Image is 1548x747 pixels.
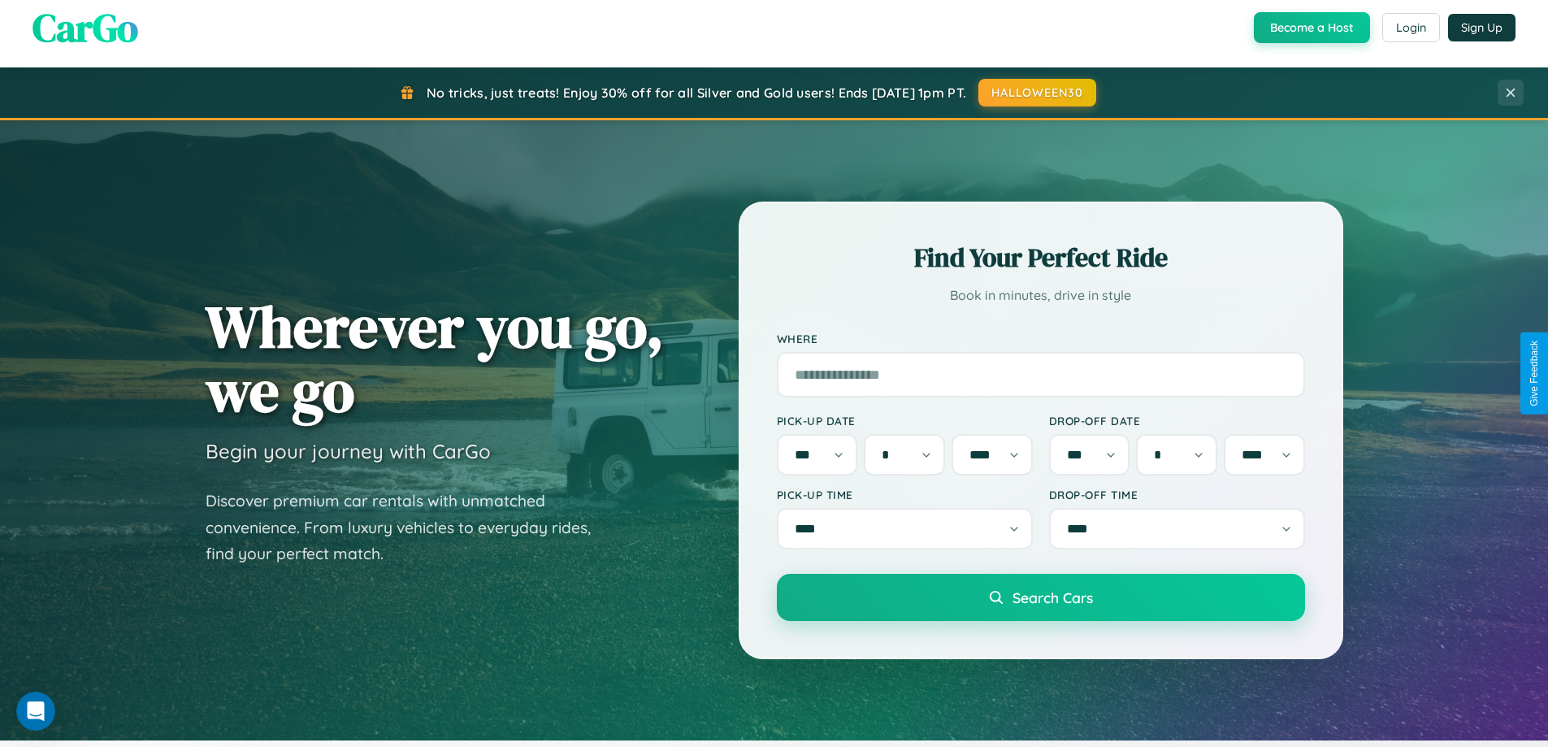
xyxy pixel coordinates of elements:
button: Become a Host [1254,12,1370,43]
span: Search Cars [1012,588,1093,606]
h2: Find Your Perfect Ride [777,240,1305,276]
label: Drop-off Date [1049,414,1305,428]
button: Login [1382,13,1440,42]
p: Discover premium car rentals with unmatched convenience. From luxury vehicles to everyday rides, ... [206,488,612,567]
label: Pick-up Time [777,488,1033,502]
button: HALLOWEEN30 [978,79,1096,106]
h1: Wherever you go, we go [206,294,664,423]
label: Where [777,332,1305,345]
button: Sign Up [1448,14,1515,41]
label: Drop-off Time [1049,488,1305,502]
label: Pick-up Date [777,414,1033,428]
iframe: Intercom live chat [16,692,55,731]
span: No tricks, just treats! Enjoy 30% off for all Silver and Gold users! Ends [DATE] 1pm PT. [427,85,966,101]
p: Book in minutes, drive in style [777,284,1305,307]
h3: Begin your journey with CarGo [206,439,491,463]
span: CarGo [33,1,138,54]
button: Search Cars [777,574,1305,621]
div: Give Feedback [1528,341,1540,406]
